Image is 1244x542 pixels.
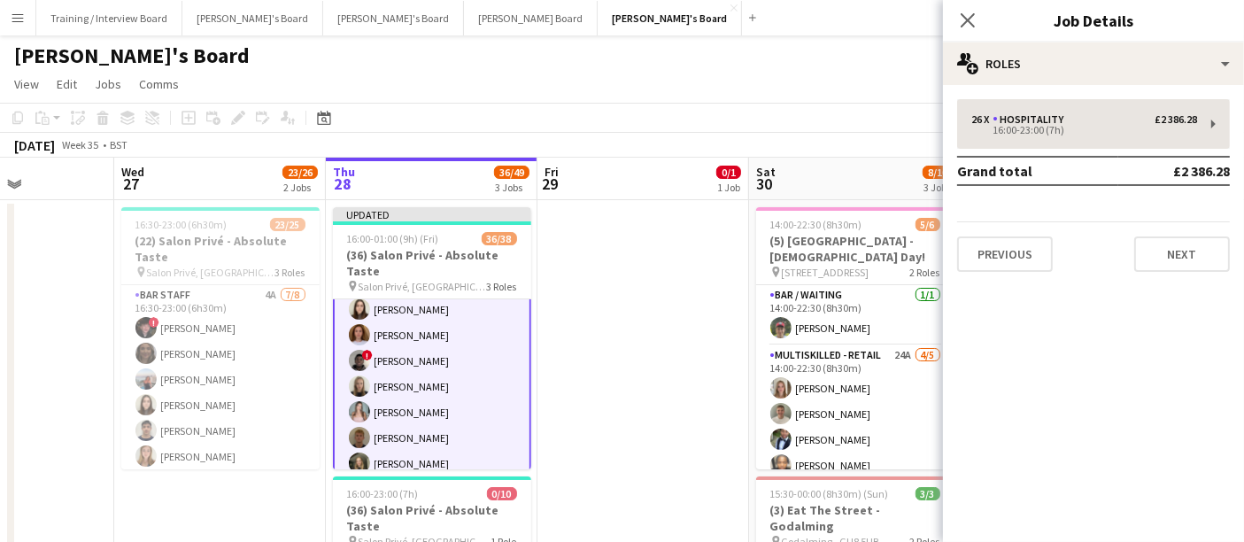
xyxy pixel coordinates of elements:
[14,43,250,69] h1: [PERSON_NAME]'s Board
[121,233,320,265] h3: (22) Salon Privé - Absolute Taste
[756,207,954,469] app-job-card: 14:00-22:30 (8h30m)5/6(5) [GEOGRAPHIC_DATA] - [DEMOGRAPHIC_DATA] Day! [STREET_ADDRESS]2 RolesBar ...
[482,232,517,245] span: 36/38
[717,181,740,194] div: 1 Job
[347,487,419,500] span: 16:00-23:00 (7h)
[1155,113,1197,126] div: £2 386.28
[971,126,1197,135] div: 16:00-23:00 (7h)
[756,164,776,180] span: Sat
[282,166,318,179] span: 23/26
[770,487,889,500] span: 15:30-00:00 (8h30m) (Sun)
[139,76,179,92] span: Comms
[275,266,305,279] span: 3 Roles
[333,164,355,180] span: Thu
[119,174,144,194] span: 27
[993,113,1070,126] div: Hospitality
[756,285,954,345] app-card-role: Bar / Waiting1/114:00-22:30 (8h30m)[PERSON_NAME]
[333,247,531,279] h3: (36) Salon Privé - Absolute Taste
[362,350,373,360] span: !
[487,487,517,500] span: 0/10
[464,1,598,35] button: [PERSON_NAME] Board
[323,1,464,35] button: [PERSON_NAME]'s Board
[135,218,228,231] span: 16:30-23:00 (6h30m)
[943,9,1244,32] h3: Job Details
[283,181,317,194] div: 2 Jobs
[756,502,954,534] h3: (3) Eat The Street - Godalming
[333,502,531,534] h3: (36) Salon Privé - Absolute Taste
[58,138,103,151] span: Week 35
[910,266,940,279] span: 2 Roles
[923,166,953,179] span: 8/10
[916,218,940,231] span: 5/6
[770,218,862,231] span: 14:00-22:30 (8h30m)
[121,207,320,469] app-job-card: 16:30-23:00 (6h30m)23/25(22) Salon Privé - Absolute Taste Salon Privé, [GEOGRAPHIC_DATA]3 RolesBA...
[359,280,487,293] span: Salon Privé, [GEOGRAPHIC_DATA]
[916,487,940,500] span: 3/3
[487,280,517,293] span: 3 Roles
[270,218,305,231] span: 23/25
[88,73,128,96] a: Jobs
[14,136,55,154] div: [DATE]
[333,207,531,221] div: Updated
[7,73,46,96] a: View
[716,166,741,179] span: 0/1
[943,43,1244,85] div: Roles
[110,138,127,151] div: BST
[57,76,77,92] span: Edit
[132,73,186,96] a: Comms
[1134,236,1230,272] button: Next
[1118,157,1230,185] td: £2 386.28
[149,317,159,328] span: !
[957,236,1053,272] button: Previous
[923,181,952,194] div: 3 Jobs
[333,207,531,469] app-job-card: Updated16:00-01:00 (9h) (Fri)36/38(36) Salon Privé - Absolute Taste Salon Privé, [GEOGRAPHIC_DATA...
[36,1,182,35] button: Training / Interview Board
[782,266,869,279] span: [STREET_ADDRESS]
[545,164,559,180] span: Fri
[494,166,529,179] span: 36/49
[121,164,144,180] span: Wed
[957,157,1118,185] td: Grand total
[182,1,323,35] button: [PERSON_NAME]'s Board
[542,174,559,194] span: 29
[95,76,121,92] span: Jobs
[756,345,954,508] app-card-role: Multiskilled - Retail24A4/514:00-22:30 (8h30m)[PERSON_NAME][PERSON_NAME][PERSON_NAME][PERSON_NAME]
[121,285,320,525] app-card-role: BAR STAFF4A7/816:30-23:00 (6h30m)![PERSON_NAME][PERSON_NAME][PERSON_NAME][PERSON_NAME][PERSON_NAM...
[50,73,84,96] a: Edit
[14,76,39,92] span: View
[330,174,355,194] span: 28
[971,113,993,126] div: 26 x
[347,232,439,245] span: 16:00-01:00 (9h) (Fri)
[753,174,776,194] span: 30
[756,233,954,265] h3: (5) [GEOGRAPHIC_DATA] - [DEMOGRAPHIC_DATA] Day!
[598,1,742,35] button: [PERSON_NAME]'s Board
[147,266,275,279] span: Salon Privé, [GEOGRAPHIC_DATA]
[495,181,529,194] div: 3 Jobs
